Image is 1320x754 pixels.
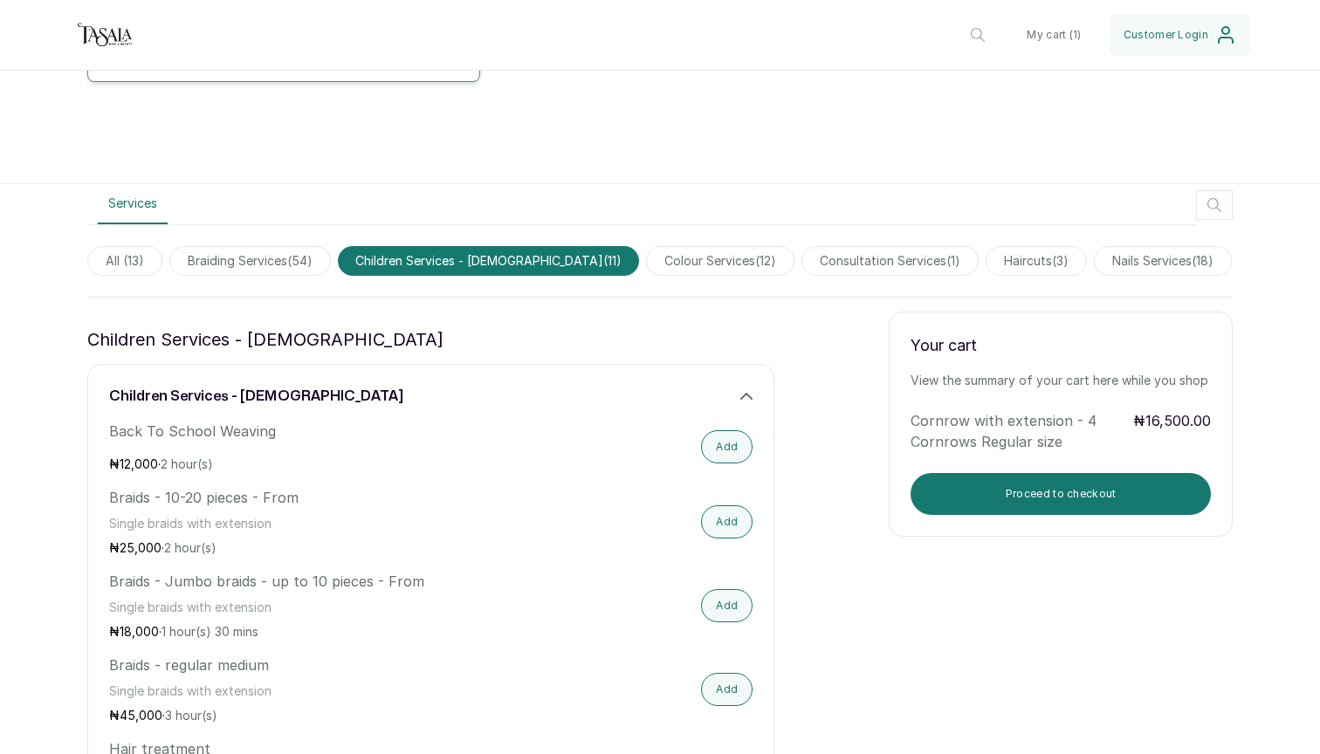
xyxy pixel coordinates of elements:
[169,246,331,276] span: braiding services(54)
[109,386,403,407] h3: children services - [DEMOGRAPHIC_DATA]
[109,515,560,532] p: Single braids with extension
[161,456,213,471] span: 2 hour(s)
[87,326,443,353] p: children services - [DEMOGRAPHIC_DATA]
[986,246,1087,276] span: haircuts(3)
[164,540,217,555] span: 2 hour(s)
[165,708,217,723] span: 3 hour(s)
[911,372,1211,389] p: View the summary of your cart here while you shop
[701,673,753,706] button: Add
[338,246,639,276] span: children services - [DEMOGRAPHIC_DATA](11)
[801,246,979,276] span: consultation services(1)
[120,540,162,555] span: 25,000
[701,589,753,622] button: Add
[109,571,560,592] p: Braids - Jumbo braids - up to 10 pieces - From
[98,184,168,224] button: Services
[109,655,560,675] p: Braids - regular medium
[1013,14,1095,56] button: My cart (1)
[911,333,1211,358] p: Your cart
[1110,14,1250,56] button: Customer Login
[120,708,162,723] span: 45,000
[109,456,560,473] p: ₦ ·
[1094,246,1232,276] span: nails services(18)
[109,599,560,616] p: Single braids with extension
[109,487,560,508] p: Braids - 10-20 pieces - From
[162,624,258,639] span: 1 hour(s) 30 mins
[120,624,159,639] span: 18,000
[701,505,753,538] button: Add
[1133,410,1211,452] p: ₦16,500.00
[109,421,560,442] p: Back To School Weaving
[109,539,560,557] p: ₦ ·
[87,246,162,276] span: All (13)
[701,430,753,463] button: Add
[120,456,158,471] span: 12,000
[1124,28,1208,42] span: Customer Login
[646,246,794,276] span: colour services(12)
[109,707,560,724] p: ₦ ·
[109,682,560,700] p: Single braids with extension
[911,473,1211,515] button: Proceed to checkout
[911,410,1121,452] p: Cornrow with extension - 4 Cornrows Regular size
[70,17,140,52] img: business logo
[109,623,560,641] p: ₦ ·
